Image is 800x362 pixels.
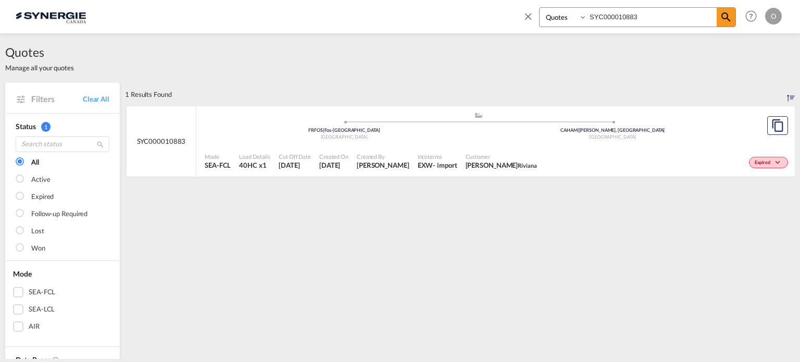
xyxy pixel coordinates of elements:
md-checkbox: SEA-LCL [13,304,112,315]
a: Clear All [83,94,109,104]
md-icon: icon-close [522,10,534,22]
span: SEA-FCL [205,160,231,170]
span: 29 Apr 2025 [279,160,311,170]
span: Customer [466,153,537,160]
div: - import [433,160,457,170]
div: Follow-up Required [31,209,87,219]
md-checkbox: AIR [13,321,112,332]
span: Help [742,7,760,25]
span: Manage all your quotes [5,63,74,72]
div: O [765,8,782,24]
span: [GEOGRAPHIC_DATA] [589,134,636,140]
span: Created On [319,153,348,160]
span: Mode [205,153,231,160]
span: Quotes [5,44,74,60]
md-checkbox: SEA-FCL [13,287,112,297]
md-icon: assets/icons/custom/ship-fill.svg [472,113,485,118]
div: SYC000010883 assets/icons/custom/ship-fill.svgassets/icons/custom/roll-o-plane.svgOriginFos-sur-M... [127,106,795,177]
span: Expired [755,159,773,167]
span: Riviana [518,162,536,169]
input: Enter Quotation Number [587,8,717,26]
span: SYC000010883 [137,136,186,146]
span: | [323,127,324,133]
span: 29 Apr 2025 [319,160,348,170]
div: Change Status Here [749,157,788,168]
span: 40HC x 1 [239,160,270,170]
img: 1f56c880d42311ef80fc7dca854c8e59.png [16,5,86,28]
div: SEA-FCL [29,287,55,297]
div: Active [31,174,50,185]
div: All [31,157,39,168]
span: Filters [31,93,83,105]
button: Copy Quote [767,116,788,135]
span: Incoterms [418,153,457,160]
span: 1 [41,122,51,132]
md-icon: assets/icons/custom/copyQuote.svg [771,119,784,132]
span: | [578,127,579,133]
div: AIR [29,321,40,332]
div: Sort by: Created On [787,83,795,106]
md-icon: icon-chevron-down [773,160,785,166]
span: Load Details [239,153,270,160]
span: Karen Mercier [357,160,409,170]
span: CAHAM [PERSON_NAME], [GEOGRAPHIC_DATA] [560,127,665,133]
md-icon: icon-magnify [96,141,104,148]
span: Created By [357,153,409,160]
span: icon-close [522,7,539,32]
span: Cut Off Date [279,153,311,160]
span: [GEOGRAPHIC_DATA] [321,134,368,140]
div: EXW [418,160,433,170]
div: Help [742,7,765,26]
div: Status 1 [16,121,109,132]
input: Search status [16,136,109,152]
div: Won [31,243,45,254]
span: FRFOS Fos-[GEOGRAPHIC_DATA] [308,127,380,133]
span: Mode [13,269,32,278]
span: icon-magnify [717,8,735,27]
span: Yassine Cherkaoui Riviana [466,160,537,170]
div: 1 Results Found [125,83,172,106]
div: Lost [31,226,44,236]
span: Status [16,122,35,131]
div: SEA-LCL [29,304,55,315]
md-icon: icon-magnify [720,11,732,23]
div: Expired [31,192,54,202]
div: EXW import [418,160,457,170]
